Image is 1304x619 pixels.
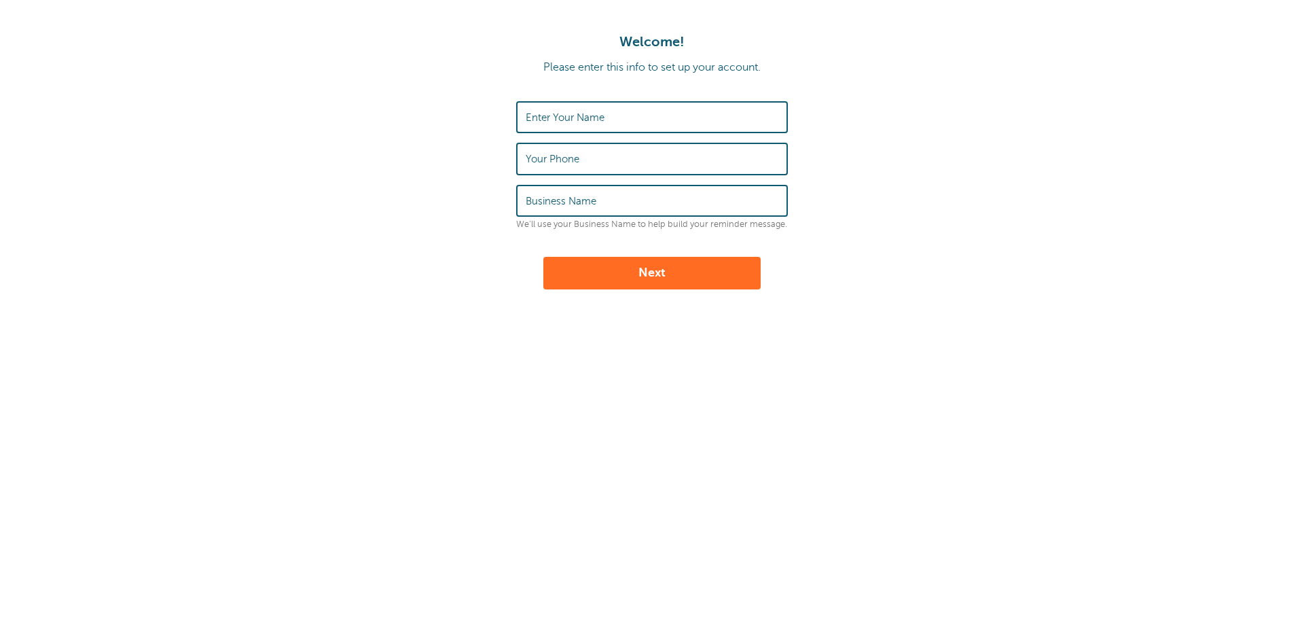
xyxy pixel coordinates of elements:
label: Enter Your Name [526,111,604,124]
label: Business Name [526,195,596,207]
label: Your Phone [526,153,579,165]
h1: Welcome! [14,34,1290,50]
button: Next [543,257,761,289]
p: We'll use your Business Name to help build your reminder message. [516,219,788,230]
p: Please enter this info to set up your account. [14,61,1290,74]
